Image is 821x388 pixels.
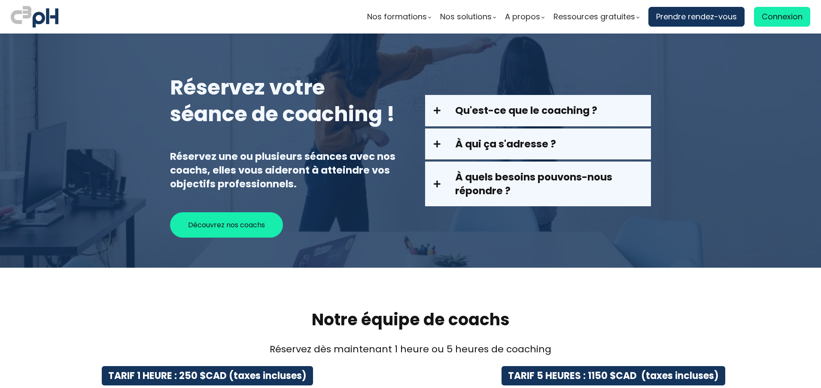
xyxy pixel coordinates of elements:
[170,73,395,128] span: Réservez votre séance de coaching !
[505,10,540,23] span: A propos
[367,10,427,23] span: Nos formations
[754,7,810,27] a: Connexion
[656,10,737,23] span: Prendre rendez-vous
[648,7,745,27] a: Prendre rendez-vous
[440,10,492,23] span: Nos solutions
[11,342,810,357] div: Réservez dès maintenant 1 heure ou 5 heures de coaching
[553,10,635,23] span: Ressources gratuites
[455,170,642,198] h3: À quels besoins pouvons-nous répondre ?
[508,369,719,382] b: TARIF 5 HEURES : 1150 $CAD (taxes incluses)
[11,4,58,29] img: logo C3PH
[11,309,810,330] h2: Notre équipe de coachs
[762,10,803,23] span: Connexion
[170,212,283,238] button: Découvrez nos coachs
[108,369,307,382] strong: TARIF 1 HEURE : 250 $CAD (taxes incluses)
[455,137,642,151] h3: À qui ça s'adresse ?
[455,104,642,117] h3: Qu'est-ce que le coaching ?
[188,220,265,230] span: Découvrez nos coachs
[170,150,395,191] span: Réservez une ou plusieurs séances avec nos coachs, elles vous aideront à atteindre vos objectifs ...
